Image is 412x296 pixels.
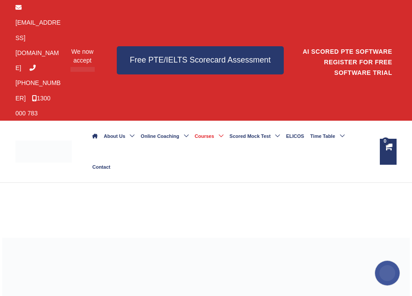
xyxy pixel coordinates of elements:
span: Menu Toggle [335,121,345,152]
a: AI SCORED PTE SOFTWARE REGISTER FOR FREE SOFTWARE TRIAL [303,48,392,76]
a: Free PTE/IELTS Scorecard Assessment [117,46,284,74]
a: Online CoachingMenu Toggle [137,121,191,152]
span: About Us [104,121,125,152]
a: Time TableMenu Toggle [307,121,347,152]
span: Courses [195,121,214,152]
span: We now accept [71,47,95,65]
span: Online Coaching [141,121,179,152]
span: Menu Toggle [214,121,223,152]
a: View Shopping Cart, empty [380,139,397,165]
span: Menu Toggle [271,121,280,152]
a: [PHONE_NUMBER] [15,64,61,102]
aside: Header Widget 1 [301,41,397,80]
a: About UsMenu Toggle [100,121,137,152]
img: cropped-ew-logo [15,141,72,163]
img: Afterpay-Logo [71,67,95,72]
span: Contact [92,152,110,182]
a: ELICOS [283,121,307,152]
a: Contact [89,152,113,182]
nav: Site Navigation: Main Menu [89,121,371,182]
a: [EMAIL_ADDRESS][DOMAIN_NAME] [15,4,61,71]
a: 1300 000 783 [15,95,51,117]
span: ELICOS [286,121,304,152]
a: CoursesMenu Toggle [192,121,226,152]
span: Menu Toggle [179,121,189,152]
span: Time Table [310,121,335,152]
a: Scored Mock TestMenu Toggle [226,121,283,152]
img: svg+xml;base64,PHN2ZyB4bWxucz0iaHR0cDovL3d3dy53My5vcmcvMjAwMC9zdmciIHdpZHRoPSIyMDAiIGhlaWdodD0iMj... [375,261,400,285]
span: Scored Mock Test [230,121,271,152]
span: Menu Toggle [125,121,134,152]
